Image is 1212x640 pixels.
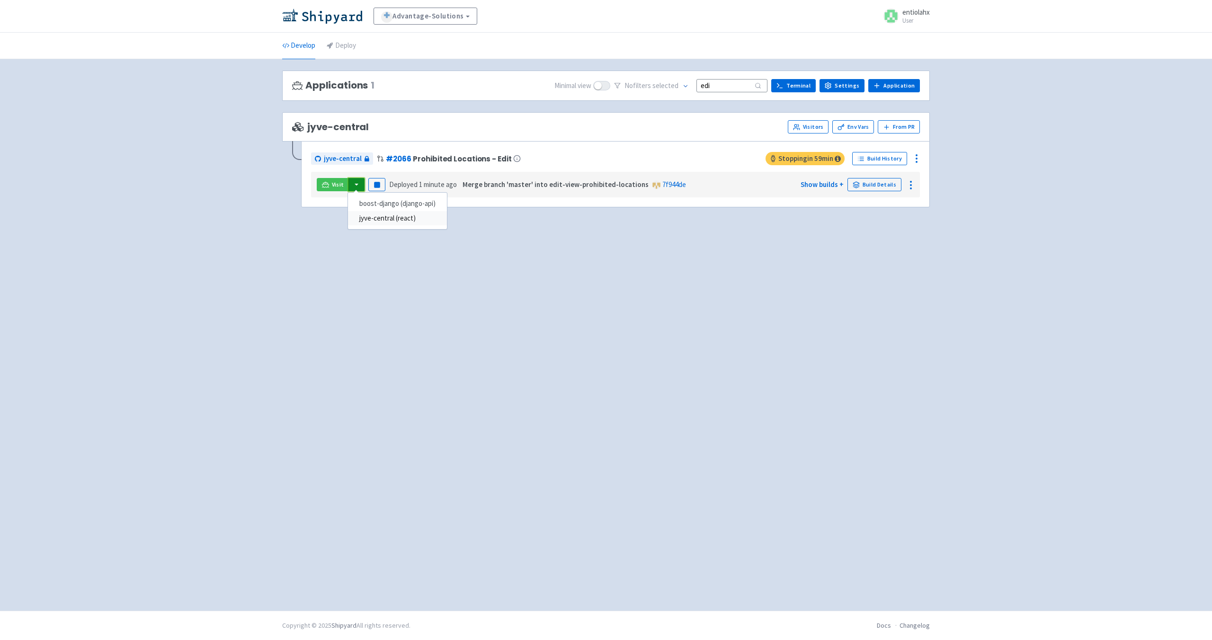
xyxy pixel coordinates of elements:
[878,120,920,133] button: From PR
[311,152,373,165] a: jyve-central
[348,211,447,226] a: jyve-central (react)
[696,79,767,92] input: Search...
[368,178,385,191] button: Pause
[624,80,678,91] span: No filter s
[878,9,930,24] a: entiolahx User
[389,180,457,189] span: Deployed
[331,621,356,630] a: Shipyard
[463,180,649,189] strong: Merge branch 'master' into edit-view-prohibited-locations
[832,120,874,133] a: Env Vars
[292,80,374,91] h3: Applications
[327,33,356,59] a: Deploy
[386,154,411,164] a: #2066
[788,120,829,133] a: Visitors
[324,153,362,164] span: jyve-central
[374,8,477,25] a: Advantage-Solutions
[902,8,930,17] span: entiolahx
[419,180,457,189] time: 1 minute ago
[771,79,816,92] a: Terminal
[868,79,920,92] a: Application
[652,81,678,90] span: selected
[820,79,864,92] a: Settings
[371,80,374,91] span: 1
[902,18,930,24] small: User
[554,80,591,91] span: Minimal view
[292,122,369,133] span: jyve-central
[900,621,930,630] a: Changelog
[877,621,891,630] a: Docs
[332,181,344,188] span: Visit
[282,621,410,631] div: Copyright © 2025 All rights reserved.
[282,9,362,24] img: Shipyard logo
[766,152,845,165] span: Stopping in 59 min
[847,178,901,191] a: Build Details
[413,155,511,163] span: Prohibited Locations - Edit
[348,196,447,211] a: boost-django (django-api)
[662,180,686,189] a: 7f944de
[317,178,349,191] a: Visit
[852,152,907,165] a: Build History
[801,180,844,189] a: Show builds +
[282,33,315,59] a: Develop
